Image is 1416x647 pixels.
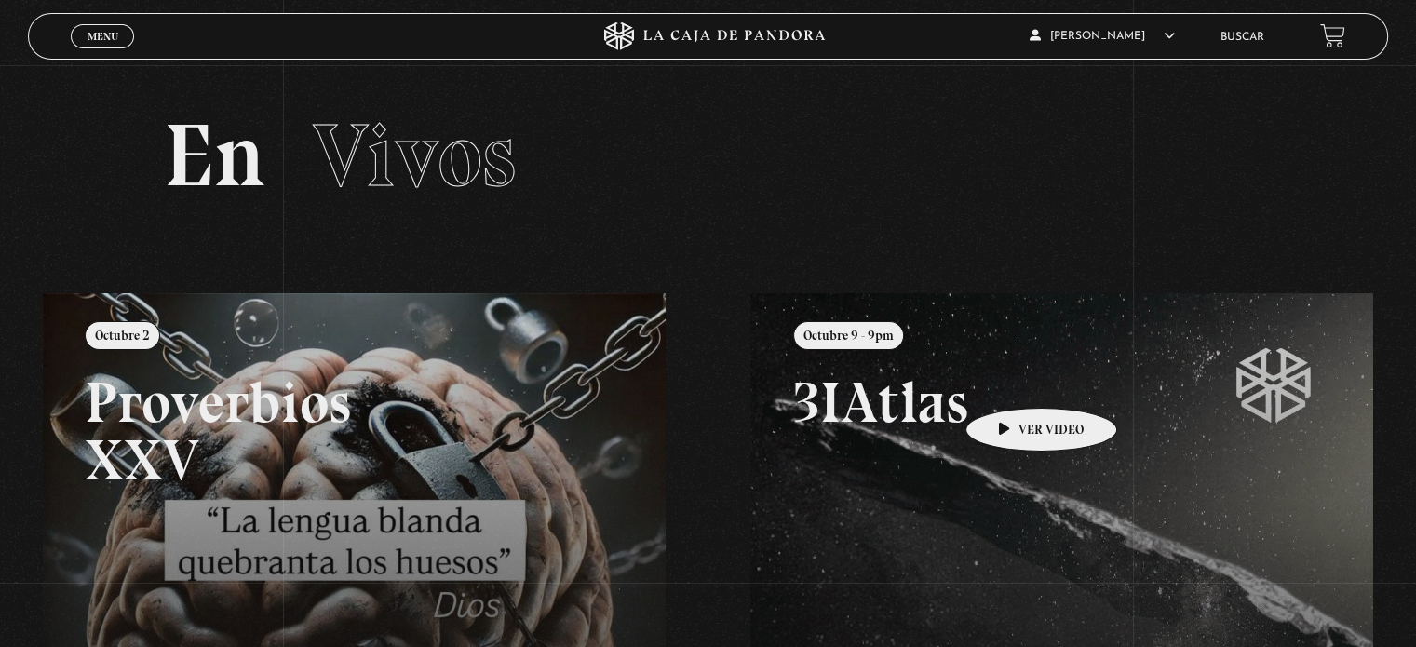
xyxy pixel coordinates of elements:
h2: En [164,112,1251,200]
span: [PERSON_NAME] [1030,31,1175,42]
a: View your shopping cart [1320,23,1345,48]
a: Buscar [1220,32,1264,43]
span: Vivos [313,102,516,209]
span: Cerrar [81,47,125,60]
span: Menu [88,31,118,42]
